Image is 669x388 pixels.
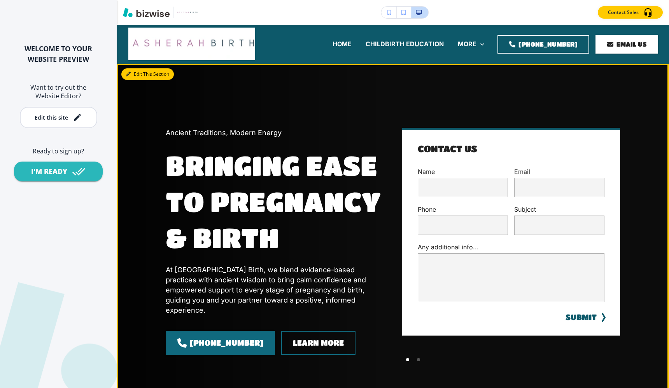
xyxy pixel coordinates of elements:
[595,35,658,54] a: Email Us
[14,162,103,181] button: I'M READY
[366,40,444,49] p: CHILDBIRTH EDUCATION
[514,205,604,214] p: Subject
[281,331,356,355] button: Learn More
[123,8,170,17] img: Bizwise Logo
[608,9,639,16] p: Contact Sales
[418,167,508,176] p: Name
[333,40,352,49] p: HOME
[566,311,597,323] button: SUBMIT
[418,205,508,214] p: Phone
[497,35,589,54] a: [PHONE_NUMBER]
[31,167,67,176] div: I'M READY
[12,43,104,64] h2: WELCOME TO YOUR WEBSITE PREVIEW
[128,28,255,60] img: Asherah Birth
[166,128,384,138] p: Ancient Traditions, Modern Energy
[598,6,663,19] button: Contact Sales
[20,107,97,128] button: Edit this site
[166,331,275,355] a: [PHONE_NUMBER]
[121,68,174,80] button: Edit This Section
[458,40,476,49] p: MORE
[12,147,104,155] h6: Ready to sign up?
[418,143,477,155] h4: Contact Us
[514,167,604,176] p: Email
[35,115,68,120] div: Edit this site
[166,265,384,315] p: At [GEOGRAPHIC_DATA] Birth, we blend evidence-based practices with ancient wisdom to bring calm c...
[177,10,198,15] img: Your Logo
[12,83,104,101] h6: Want to try out the Website Editor?
[166,147,384,256] h1: Bringing Ease to Pregnancy & Birth
[418,243,604,252] p: Any additional info...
